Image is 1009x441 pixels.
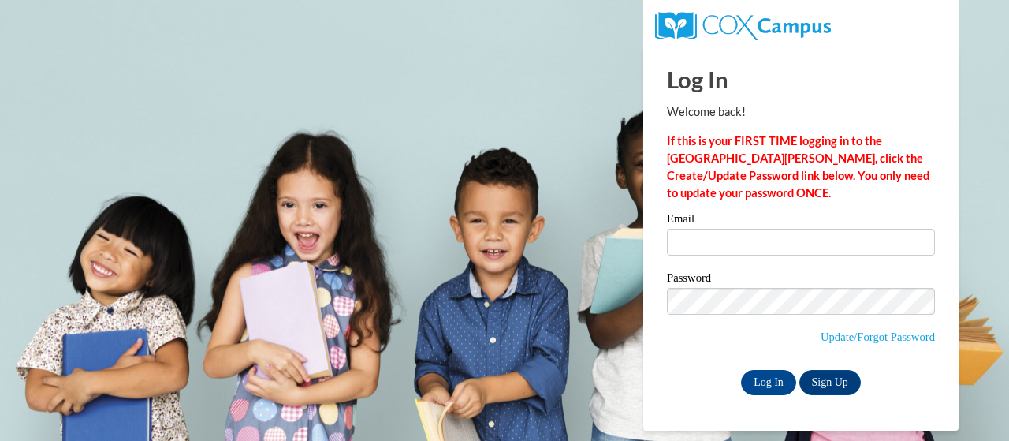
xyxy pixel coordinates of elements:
[655,18,831,32] a: COX Campus
[821,331,935,343] a: Update/Forgot Password
[667,63,935,95] h1: Log In
[667,272,935,288] label: Password
[799,370,861,395] a: Sign Up
[667,213,935,229] label: Email
[655,12,831,40] img: COX Campus
[741,370,796,395] input: Log In
[667,103,935,121] p: Welcome back!
[667,134,929,200] strong: If this is your FIRST TIME logging in to the [GEOGRAPHIC_DATA][PERSON_NAME], click the Create/Upd...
